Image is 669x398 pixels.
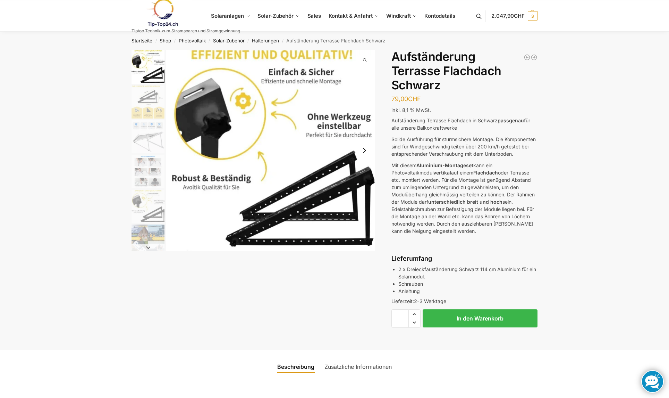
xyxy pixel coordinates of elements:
[132,29,240,33] p: Tiptop Technik zum Stromsparen und Stromgewinnung
[245,38,252,44] span: /
[424,13,455,19] span: Kontodetails
[524,54,531,61] a: Balkonhaken für Solarmodule - Eckig
[423,309,537,327] button: In den Warenkorb
[152,38,160,44] span: /
[160,38,171,43] a: Shop
[528,11,537,21] span: 3
[398,266,537,280] li: 2 x Dreieckfauständerung Schwarz 114 cm Aluminium für ein Solarmodul.
[179,38,206,43] a: Photovoltaik
[391,107,431,113] span: inkl. 8,1 % MwSt.
[206,38,213,44] span: /
[329,13,373,19] span: Kontakt & Anfahrt
[304,0,324,32] a: Sales
[416,162,473,168] strong: Aluminium-Montageset
[391,136,537,157] p: Solide Ausführung für sturmsichere Montage. Die Komponenten sind für Windgeschwindigkeiten über 2...
[211,13,244,19] span: Solaranlagen
[383,0,420,32] a: Windkraft
[257,13,294,19] span: Solar-Zubehör
[130,84,164,119] li: 2 / 6
[514,13,525,19] span: CHF
[398,280,537,287] li: Schrauben
[391,50,537,92] h1: Aufständerung Terrasse Flachdach Schwarz
[391,117,537,131] p: Aufständerung Terrasse Flachdach in Schwarz für alle unsere Balkonkraftwerke
[132,225,164,258] img: Aufständerung Solarpaneele Schwarz
[132,86,164,119] img: Aufständerung Solarpaneele Schwarz
[391,309,409,327] input: Produktmenge
[255,0,303,32] a: Solar-Zubehör
[391,162,537,235] p: Mit diesem kann ein Photovoltaikmodul auf einem oder Terrasse etc. montiert werden. Für die Monta...
[132,244,164,251] button: Next slide
[132,120,164,153] img: Flexibles Montagesystem für Solarpaneele, Flachdach, Garten, Terrasse
[391,298,446,304] span: Lieferzeit:
[409,310,420,319] span: Increase quantity
[409,318,420,327] span: Reduce quantity
[498,117,524,123] strong: passgenau
[130,224,164,258] li: 6 / 6
[320,358,396,375] a: Zusätzliche Informationen
[130,119,164,154] li: 3 / 6
[273,358,319,375] a: Beschreibung
[428,199,502,205] strong: unterschiedlich breit und hoch
[166,50,375,251] img: Aufständerung Solarpaneele Schwarz
[132,50,164,84] img: Aufständerung Solarpaneele Schwarz
[357,143,372,158] button: Next slide
[166,50,375,251] a: 61M32maNhBL. AC SL150061M32maNhBL. AC SL1500
[132,38,152,43] a: Startseite
[398,287,537,295] li: Anleitung
[531,54,537,61] a: Sandsack ideal für Solarmodule und Zelte
[279,38,286,44] span: /
[325,0,382,32] a: Kontakt & Anfahrt
[491,13,525,19] span: 2.047,90
[213,38,245,43] a: Solar-Zubehör
[171,38,178,44] span: /
[408,95,421,103] span: CHF
[132,190,164,223] img: Aufständerung Solarpaneele Schwarz
[391,95,421,103] bdi: 79,00
[473,170,498,176] strong: Flachdach
[414,298,446,304] span: 2-3 Werktage
[130,50,164,84] li: 1 / 6
[386,13,410,19] span: Windkraft
[433,170,451,176] strong: vertikal
[422,0,458,32] a: Kontodetails
[491,6,537,26] a: 2.047,90CHF 3
[130,189,164,224] li: 5 / 6
[391,254,537,263] h4: Lieferumfang
[307,13,321,19] span: Sales
[252,38,279,43] a: Halterungen
[119,32,550,50] nav: Breadcrumb
[166,50,375,251] li: 1 / 6
[132,155,164,188] img: Montageanleitung
[130,154,164,189] li: 4 / 6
